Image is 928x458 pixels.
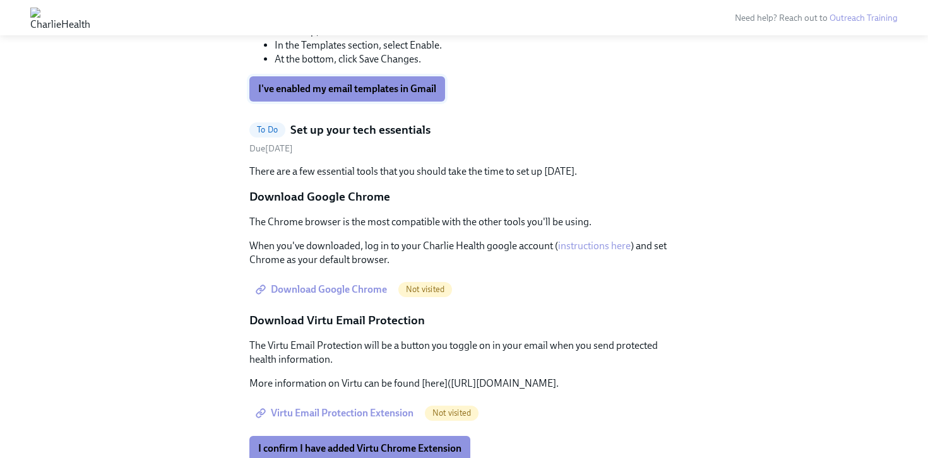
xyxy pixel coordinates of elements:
[735,13,898,23] span: Need help? Reach out to
[258,442,461,455] span: I confirm I have added Virtu Chrome Extension
[249,277,396,302] a: Download Google Chrome
[249,76,445,102] button: I've enabled my email templates in Gmail
[275,52,679,66] li: At the bottom, click Save Changes.
[275,38,679,52] li: In the Templates section, select Enable.
[558,240,631,252] a: instructions here
[249,143,293,154] span: Tuesday, October 7th 2025, 10:00 am
[425,408,479,418] span: Not visited
[290,122,431,138] h5: Set up your tech essentials
[258,283,387,296] span: Download Google Chrome
[830,13,898,23] a: Outreach Training
[249,122,679,155] a: To DoSet up your tech essentialsDue[DATE]
[249,312,679,329] p: Download Virtu Email Protection
[249,189,679,205] p: Download Google Chrome
[249,239,679,267] p: When you've downloaded, log in to your Charlie Health google account ( ) and set Chrome as your d...
[249,377,679,390] p: More information on Virtu can be found [here]([URL][DOMAIN_NAME].
[249,165,679,179] p: There are a few essential tools that you should take the time to set up [DATE].
[249,125,285,134] span: To Do
[258,83,436,95] span: I've enabled my email templates in Gmail
[249,215,679,229] p: The Chrome browser is the most compatible with the other tools you'll be using.
[249,339,679,367] p: The Virtu Email Protection will be a button you toggle on in your email when you send protected h...
[398,285,452,294] span: Not visited
[30,8,90,28] img: CharlieHealth
[258,407,413,420] span: Virtu Email Protection Extension
[249,401,422,426] a: Virtu Email Protection Extension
